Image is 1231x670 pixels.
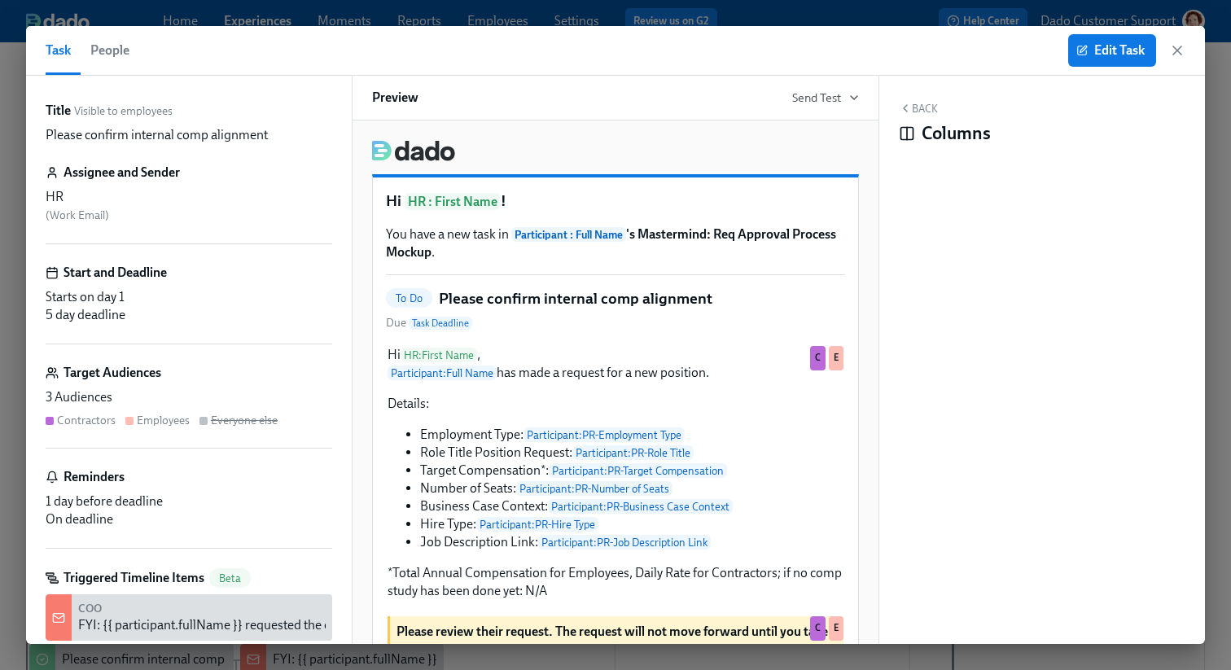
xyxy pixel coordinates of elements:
[64,569,204,587] h6: Triggered Timeline Items
[511,227,626,242] span: Participant : Full Name
[922,121,991,146] h4: Columns
[829,346,843,370] div: Used by Employees audience
[46,493,332,510] div: 1 day before deadline
[46,288,332,306] div: Starts on day 1
[1068,34,1156,67] button: Edit Task
[211,413,278,428] div: Everyone else
[1080,42,1145,59] span: Edit Task
[899,102,938,115] button: Back
[137,413,190,428] div: Employees
[90,39,129,62] span: People
[46,39,71,62] span: Task
[46,307,125,322] span: 5 day deadline
[64,264,167,282] h6: Start and Deadline
[46,126,268,144] p: Please confirm internal comp alignment
[409,317,472,330] span: Task Deadline
[64,364,161,382] h6: Target Audiences
[78,616,584,634] div: FYI: {{ participant.fullName }} requested the opening of position {{ participant.prRoleTitle }}
[386,190,845,212] h1: Hi !
[46,510,332,528] div: On deadline
[386,226,836,260] strong: 's Mastermind: Req Approval Process Mockup
[829,616,843,641] div: Used by Employees audience
[439,288,712,309] h5: Please confirm internal comp alignment
[46,208,109,222] span: ( Work Email )
[64,468,125,486] h6: Reminders
[810,616,826,641] div: Used by Contractors audience
[810,346,826,370] div: Used by Contractors audience
[386,615,845,667] div: Please review their request. The request will not move forward until you take action:CE
[386,292,432,304] span: To Do
[64,164,180,182] h6: Assignee and Sender
[386,344,845,602] div: HiHR:First Name, Participant:Full Namehas made a request for a new position. Details: Employment ...
[46,188,332,206] div: HR
[386,226,845,261] p: You have a new task in .
[792,90,859,106] button: Send Test
[372,89,418,107] h6: Preview
[57,413,116,428] div: Contractors
[46,594,332,641] div: COOFYI: {{ participant.fullName }} requested the opening of position {{ participant.prRoleTitle }}
[405,193,501,210] span: HR : First Name
[209,572,251,585] span: Beta
[46,388,332,406] div: 3 Audiences
[386,315,472,331] span: Due
[46,102,71,120] label: Title
[78,602,102,615] strong: COO
[74,103,173,119] span: Visible to employees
